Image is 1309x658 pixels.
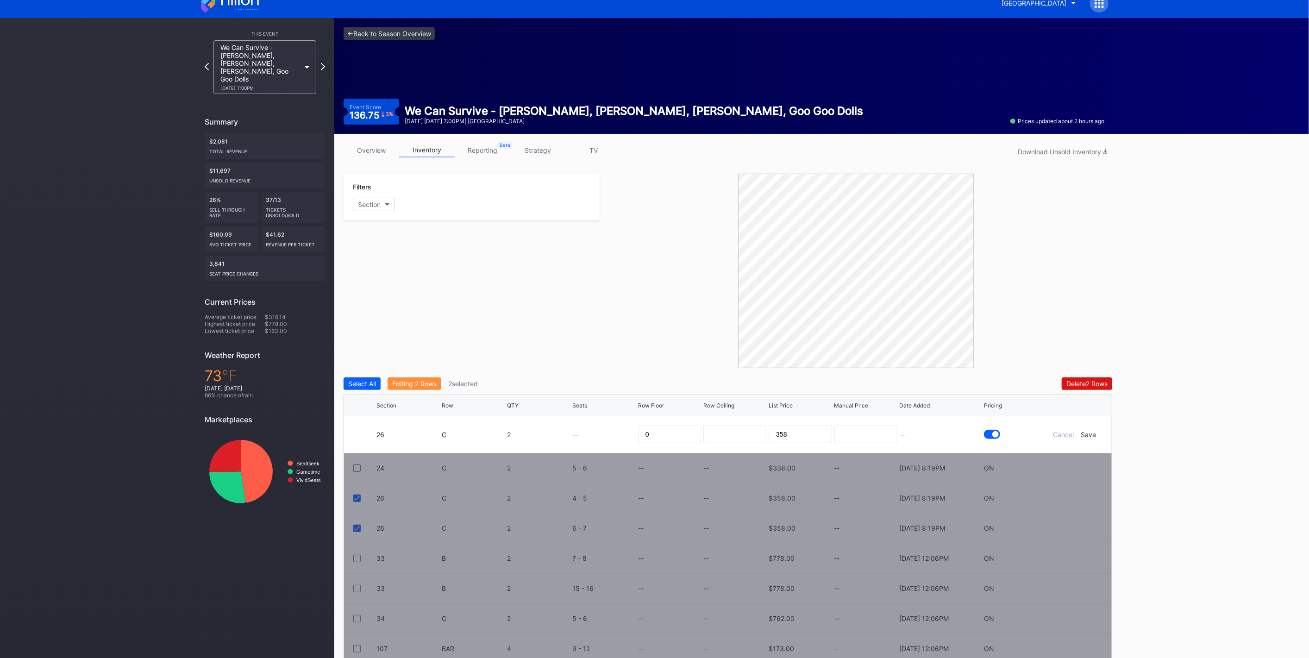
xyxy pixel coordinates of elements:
[209,145,320,154] div: Total Revenue
[205,367,325,385] div: 73
[984,402,1002,409] div: Pricing
[638,402,664,409] div: Row Floor
[205,226,258,252] div: $160.09
[220,44,300,91] div: We Can Survive - [PERSON_NAME], [PERSON_NAME], [PERSON_NAME], Goo Goo Dolls
[265,313,325,320] div: $316.14
[442,431,505,439] div: C
[220,85,300,91] div: [DATE] 7:00PM
[1018,148,1108,156] div: Download Unsold Inventory
[1081,431,1096,439] div: Save
[266,203,321,218] div: Tickets Unsold/Sold
[376,402,396,409] div: Section
[209,203,253,218] div: Sell Through Rate
[350,111,393,120] div: 136.75
[900,402,930,409] div: Date Added
[399,143,455,157] a: inventory
[205,31,325,37] div: This Event
[442,402,453,409] div: Row
[507,402,519,409] div: QTY
[573,402,588,409] div: Seats
[1013,145,1112,158] button: Download Unsold Inventory
[205,192,258,223] div: 26%
[405,118,863,125] div: [DATE] [DATE] 7:00PM | [GEOGRAPHIC_DATA]
[265,327,325,334] div: $163.00
[344,27,435,40] a: <-Back to Season Overview
[376,431,439,439] div: 26
[392,380,437,388] div: Editing 2 Rows
[1053,431,1074,439] div: Cancel
[296,461,319,466] text: SeatGeek
[205,415,325,424] div: Marketplaces
[262,226,326,252] div: $41.62
[1066,380,1108,388] div: Delete 2 Rows
[209,267,320,276] div: seat price changes
[205,256,325,281] div: 3,841
[348,380,376,388] div: Select All
[353,183,590,191] div: Filters
[344,377,381,390] button: Select All
[205,297,325,307] div: Current Prices
[205,313,265,320] div: Average ticket price
[266,238,321,247] div: Revenue per ticket
[296,469,320,475] text: Gametime
[358,201,381,208] div: Section
[353,198,395,211] button: Section
[573,431,636,439] div: --
[209,174,320,183] div: Unsold Revenue
[222,367,237,385] span: ℉
[205,431,325,512] svg: Chart title
[769,402,793,409] div: List Price
[455,143,510,157] a: reporting
[205,351,325,360] div: Weather Report
[262,192,326,223] div: 37/13
[205,392,325,399] div: 66 % chance of rain
[205,133,325,159] div: $2,081
[703,402,734,409] div: Row Ceiling
[296,477,321,483] text: VividSeats
[265,320,325,327] div: $778.00
[205,117,325,126] div: Summary
[209,238,253,247] div: Avg ticket price
[350,104,381,111] div: Event Score
[834,402,869,409] div: Manual Price
[205,327,265,334] div: Lowest ticket price
[205,320,265,327] div: Highest ticket price
[507,431,570,439] div: 2
[448,380,478,388] div: 2 selected
[510,143,566,157] a: strategy
[205,385,325,392] div: [DATE] [DATE]
[344,143,399,157] a: overview
[566,143,621,157] a: TV
[1010,118,1104,125] div: Prices updated about 2 hours ago
[386,112,393,117] div: 3 %
[900,431,982,439] div: --
[205,163,325,188] div: $11,697
[1062,377,1112,390] button: Delete2 Rows
[388,377,441,390] button: Editing 2 Rows
[405,104,863,118] div: We Can Survive - [PERSON_NAME], [PERSON_NAME], [PERSON_NAME], Goo Goo Dolls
